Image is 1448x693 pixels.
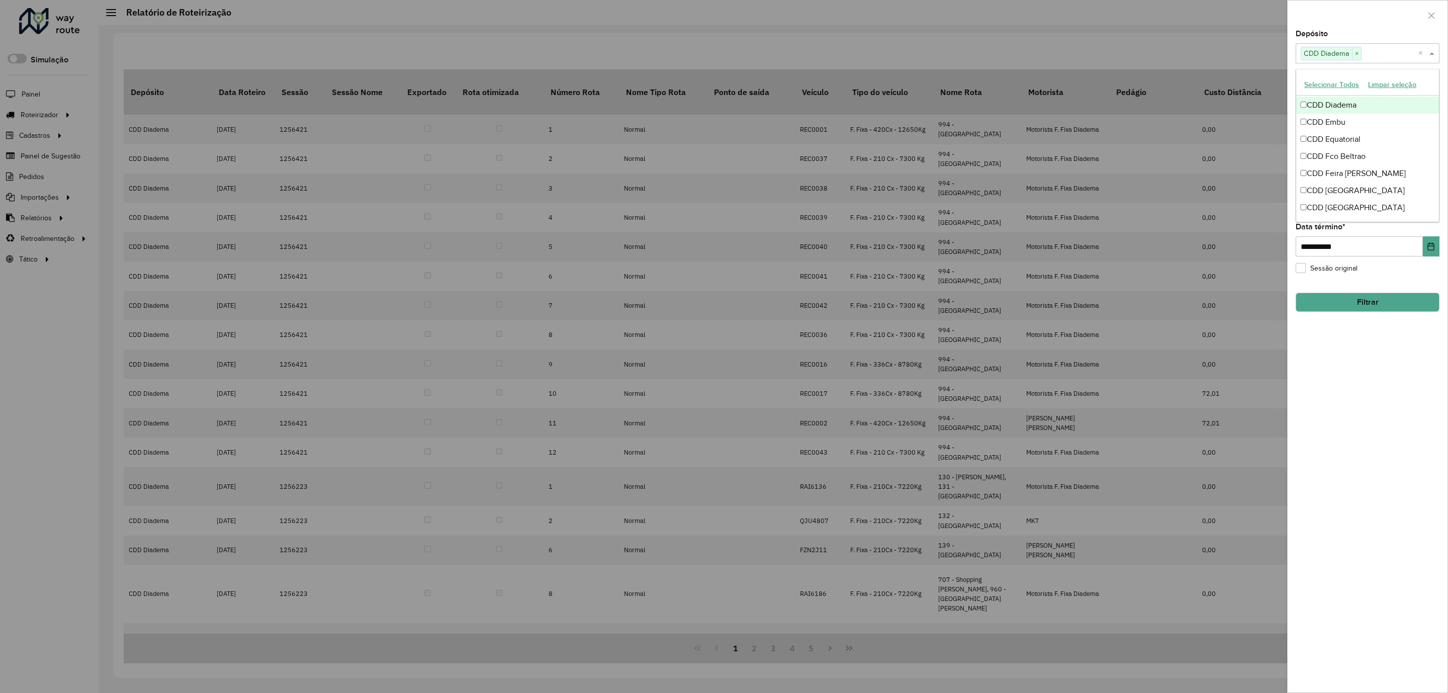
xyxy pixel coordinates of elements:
[1296,263,1357,274] label: Sessão original
[1296,97,1438,114] div: CDD Diadema
[1296,69,1439,222] ng-dropdown-panel: Options list
[1296,114,1438,131] div: CDD Embu
[1296,165,1438,182] div: CDD Feira [PERSON_NAME]
[1418,47,1427,59] span: Clear all
[1423,236,1439,256] button: Choose Date
[1300,77,1364,93] button: Selecionar Todos
[1296,199,1438,216] div: CDD [GEOGRAPHIC_DATA]
[1364,77,1421,93] button: Limpar seleção
[1296,221,1345,233] label: Data término
[1296,28,1328,40] label: Depósito
[1352,48,1361,60] span: ×
[1296,293,1439,312] button: Filtrar
[1301,47,1352,59] span: CDD Diadema
[1296,131,1438,148] div: CDD Equatorial
[1296,148,1438,165] div: CDD Fco Beltrao
[1296,182,1438,199] div: CDD [GEOGRAPHIC_DATA]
